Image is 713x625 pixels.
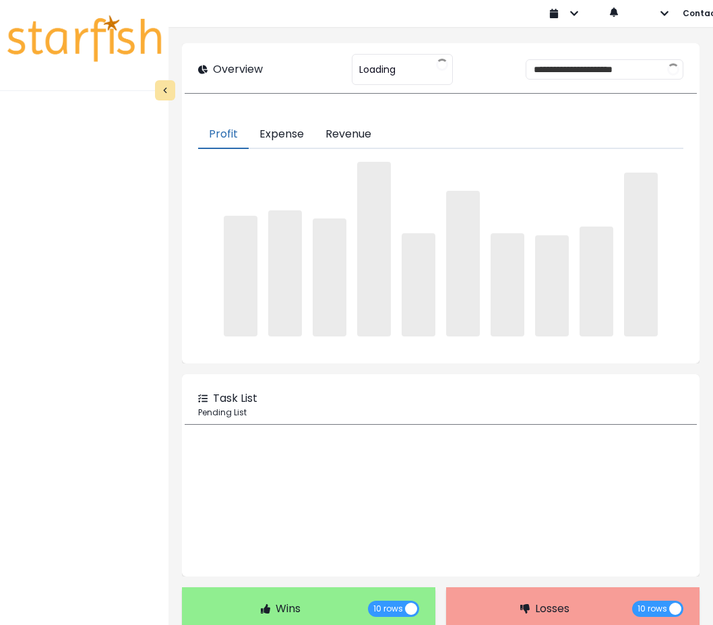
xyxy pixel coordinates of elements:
button: Revenue [315,121,382,149]
p: Task List [213,390,257,407]
button: Expense [249,121,315,149]
span: Loading [359,55,396,84]
p: Overview [213,61,263,78]
p: Pending List [198,407,683,419]
span: ‌ [402,233,435,336]
span: ‌ [268,210,302,336]
span: ‌ [491,233,524,336]
span: ‌ [313,218,346,336]
span: 10 rows [373,601,403,617]
span: ‌ [446,191,480,336]
span: ‌ [580,227,613,336]
span: ‌ [624,173,658,337]
button: Profit [198,121,249,149]
p: Losses [535,601,569,617]
span: ‌ [224,216,257,336]
span: ‌ [357,162,391,336]
span: ‌ [535,235,569,337]
p: Wins [276,601,301,617]
span: 10 rows [638,601,667,617]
